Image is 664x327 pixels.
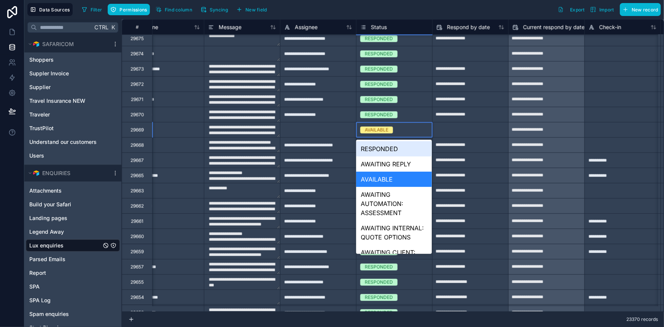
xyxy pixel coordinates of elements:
[234,4,270,15] button: New field
[29,297,101,304] a: SPA Log
[356,245,432,278] div: AWAITING CLIENT: QUOTE OPTIONS SENT
[42,169,70,177] span: ENQUIRIES
[29,283,40,290] span: SPA
[365,96,393,103] div: RESPONDED
[33,170,39,176] img: Airtable Logo
[356,220,432,245] div: AWAITING INTERNAL: QUOTE OPTIONS
[29,83,101,91] a: Supplier
[42,40,74,48] span: SAFARICOM
[29,97,85,105] span: Travel Insurance NEW
[26,122,120,134] div: TrustPilot
[29,201,101,208] a: Build your Safari
[29,111,50,118] span: Traveler
[617,3,661,16] a: New record
[365,126,389,133] div: AVAILABLE
[365,279,393,286] div: RESPONDED
[523,23,585,31] span: Current respond by date
[356,141,432,156] div: RESPONDED
[29,70,69,77] span: Suppler Invoice
[371,23,387,31] span: Status
[365,35,393,42] div: RESPONDED
[131,264,144,270] div: 29657
[29,56,54,64] span: Shoppers
[29,310,101,318] a: Spam enquiries
[29,269,46,277] span: Report
[26,67,120,80] div: Suppler Invoice
[131,127,144,133] div: 29669
[29,297,51,304] span: SPA Log
[29,97,101,105] a: Travel Insurance NEW
[365,111,393,118] div: RESPONDED
[119,7,147,13] span: Permissions
[29,269,101,277] a: Report
[29,70,101,77] a: Suppler Invoice
[29,187,101,195] a: Attachments
[29,201,71,208] span: Build your Safari
[26,136,120,148] div: Understand our customers
[165,7,192,13] span: Find column
[26,281,120,293] div: SPA
[26,185,120,197] div: Attachments
[131,96,143,102] div: 29671
[131,188,144,194] div: 29663
[599,23,621,31] span: Check-in
[219,23,242,31] span: Message
[365,309,393,316] div: RESPONDED
[29,83,51,91] span: Supplier
[29,255,101,263] a: Parsed Emails
[198,4,231,15] button: Syncing
[131,249,144,255] div: 29659
[26,239,120,252] div: Lux enquiries
[26,294,120,306] div: SPA Log
[131,142,144,148] div: 29668
[29,310,69,318] span: Spam enquiries
[24,36,121,327] div: scrollable content
[599,7,614,13] span: Import
[29,228,64,236] span: Legend Away
[131,51,144,57] div: 29674
[39,7,70,13] span: Data Sources
[245,7,267,13] span: New field
[29,187,62,195] span: Attachments
[131,203,144,209] div: 29662
[29,124,54,132] span: TrustPilot
[588,3,617,16] button: Import
[356,156,432,172] div: AWAITING REPLY
[295,23,318,31] span: Assignee
[108,4,153,15] a: Permissions
[365,81,393,88] div: RESPONDED
[79,4,105,15] button: Filter
[131,112,144,118] div: 29670
[26,168,109,179] button: Airtable LogoENQUIRIES
[26,81,120,93] div: Supplier
[26,308,120,320] div: Spam enquiries
[27,3,73,16] button: Data Sources
[365,294,393,301] div: RESPONDED
[153,4,195,15] button: Find column
[131,81,144,87] div: 29672
[131,35,144,41] div: 29675
[108,4,150,15] button: Permissions
[29,242,101,249] a: Lux enquiries
[29,228,101,236] a: Legend Away
[26,212,120,224] div: Landing pages
[26,150,120,162] div: Users
[91,7,102,13] span: Filter
[365,263,393,270] div: RESPONDED
[626,316,658,322] span: 23370 records
[555,3,588,16] button: Export
[29,138,101,146] a: Understand our customers
[29,283,101,290] a: SPA
[632,7,658,13] span: New record
[131,309,144,316] div: 29653
[131,172,144,179] div: 29665
[620,3,661,16] button: New record
[29,242,64,249] span: Lux enquiries
[29,214,67,222] span: Landing pages
[210,7,228,13] span: Syncing
[570,7,585,13] span: Export
[29,56,101,64] a: Shoppers
[26,198,120,211] div: Build your Safari
[29,152,44,160] span: Users
[26,54,120,66] div: Shoppers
